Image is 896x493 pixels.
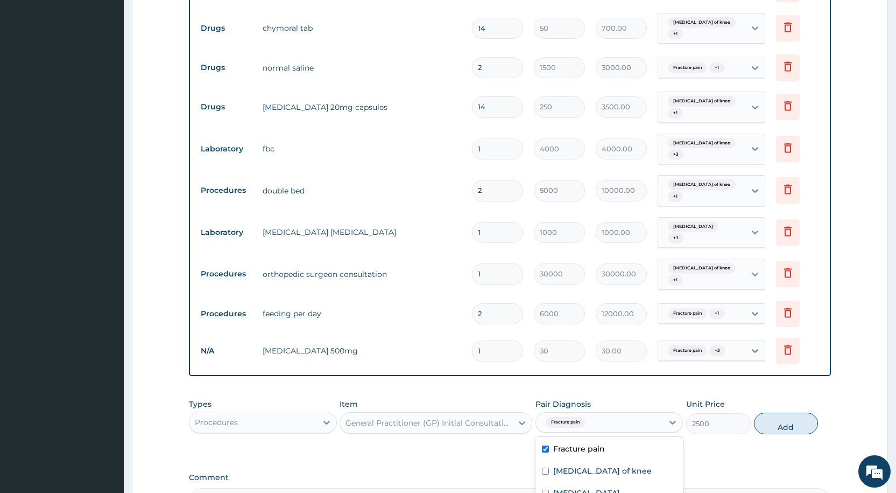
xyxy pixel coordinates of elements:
[257,138,467,159] td: fbc
[195,417,238,428] div: Procedures
[340,399,358,409] label: Item
[668,221,718,232] span: [MEDICAL_DATA]
[668,29,683,39] span: + 1
[257,263,467,285] td: orthopedic surgeon consultation
[177,5,202,31] div: Minimize live chat window
[345,418,513,428] div: General Practitioner (GP) Initial Consultation fee
[195,223,257,242] td: Laboratory
[553,466,652,476] label: [MEDICAL_DATA] of knee
[668,275,683,286] span: + 1
[668,263,736,274] span: [MEDICAL_DATA] of knee
[553,443,605,454] label: Fracture pain
[189,473,831,482] label: Comment
[668,17,736,28] span: [MEDICAL_DATA] of knee
[189,400,211,409] label: Types
[257,17,467,39] td: chymoral tab
[195,180,257,200] td: Procedures
[195,97,257,117] td: Drugs
[20,54,44,81] img: d_794563401_company_1708531726252_794563401
[668,96,736,107] span: [MEDICAL_DATA] of knee
[546,417,585,428] span: Fracture pain
[709,345,725,356] span: + 3
[686,399,725,409] label: Unit Price
[709,308,724,319] span: + 1
[668,233,684,244] span: + 3
[195,18,257,38] td: Drugs
[257,221,467,243] td: [MEDICAL_DATA] [MEDICAL_DATA]
[668,63,707,73] span: Fracture pain
[754,413,818,434] button: Add
[668,108,683,119] span: + 1
[62,136,149,245] span: We're online!
[257,96,467,118] td: [MEDICAL_DATA] 20mg capsules
[257,57,467,79] td: normal saline
[668,308,707,319] span: Fracture pain
[709,63,724,73] span: + 1
[5,294,205,332] textarea: Type your message and hit 'Enter'
[668,149,684,160] span: + 3
[195,264,257,284] td: Procedures
[195,139,257,159] td: Laboratory
[668,138,736,149] span: [MEDICAL_DATA] of knee
[195,304,257,324] td: Procedures
[668,345,707,356] span: Fracture pain
[257,340,467,362] td: [MEDICAL_DATA] 500mg
[257,303,467,324] td: feeding per day
[257,180,467,202] td: double bed
[535,399,591,409] label: Pair Diagnosis
[668,179,736,190] span: [MEDICAL_DATA] of knee
[668,191,683,202] span: + 1
[56,60,181,74] div: Chat with us now
[195,58,257,78] td: Drugs
[195,341,257,361] td: N/A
